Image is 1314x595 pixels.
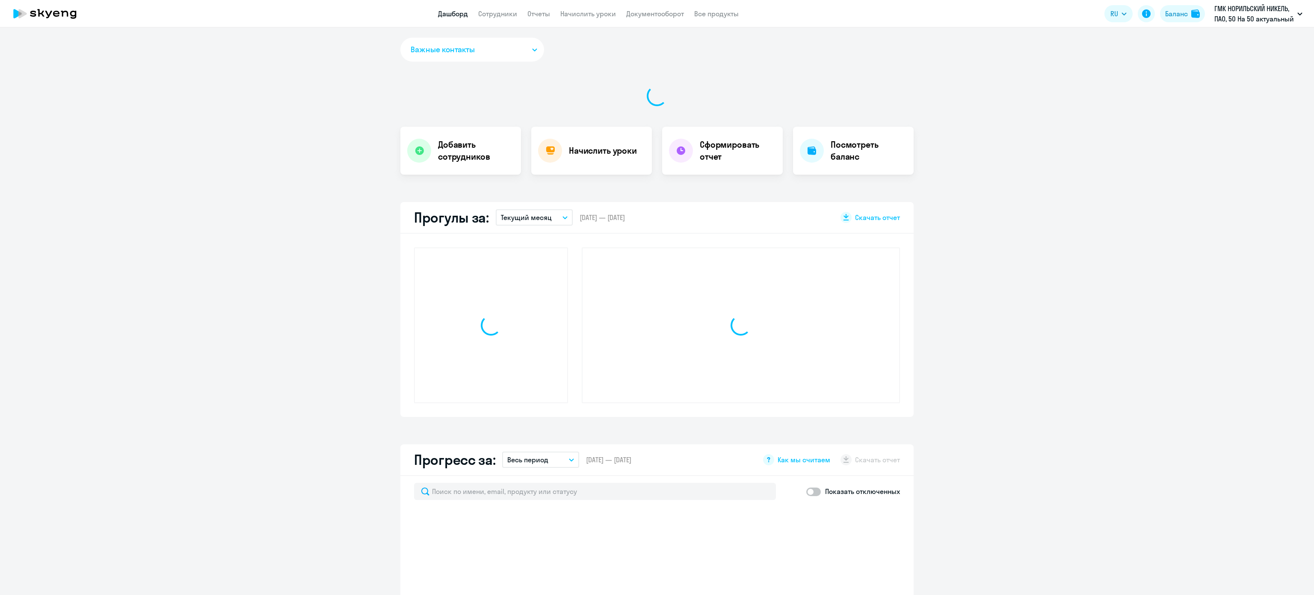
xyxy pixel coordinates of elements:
p: Текущий месяц [501,212,552,223]
a: Начислить уроки [560,9,616,18]
h2: Прогресс за: [414,451,495,468]
a: Все продукты [694,9,739,18]
button: Балансbalance [1160,5,1205,22]
span: [DATE] — [DATE] [580,213,625,222]
p: Показать отключенных [825,486,900,497]
span: RU [1110,9,1118,19]
h4: Посмотреть баланс [831,139,907,163]
span: Важные контакты [411,44,475,55]
h4: Сформировать отчет [700,139,776,163]
a: Отчеты [527,9,550,18]
a: Документооборот [626,9,684,18]
p: Весь период [507,455,548,465]
button: Весь период [502,452,579,468]
button: RU [1104,5,1133,22]
span: [DATE] — [DATE] [586,455,631,464]
button: Важные контакты [400,38,544,62]
h2: Прогулы за: [414,209,489,226]
a: Дашборд [438,9,468,18]
h4: Начислить уроки [569,145,637,157]
button: Текущий месяц [496,209,573,226]
span: Скачать отчет [855,213,900,222]
input: Поиск по имени, email, продукту или статусу [414,483,776,500]
img: balance [1191,9,1200,18]
button: ГМК НОРИЛЬСКИЙ НИКЕЛЬ, ПАО, 50 На 50 актуальный 2021 [1210,3,1307,24]
a: Сотрудники [478,9,517,18]
span: Как мы считаем [778,455,830,464]
div: Баланс [1165,9,1188,19]
h4: Добавить сотрудников [438,139,514,163]
p: ГМК НОРИЛЬСКИЙ НИКЕЛЬ, ПАО, 50 На 50 актуальный 2021 [1214,3,1294,24]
